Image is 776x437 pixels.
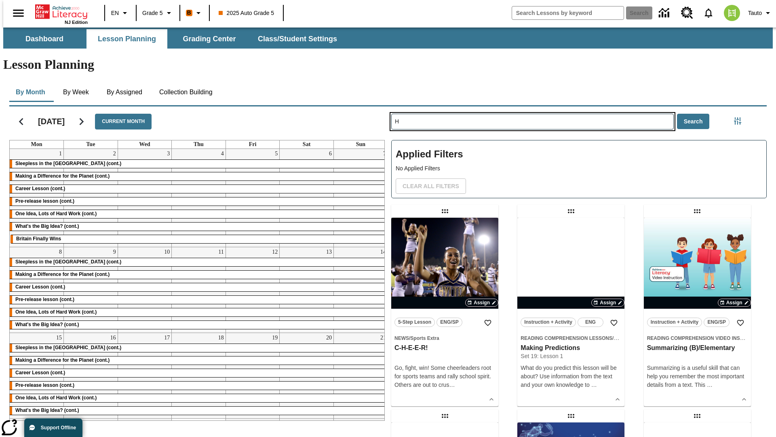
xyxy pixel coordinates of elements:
[614,335,658,341] span: Making Predictions
[162,419,171,429] a: September 24, 2025
[439,409,451,422] div: Draggable lesson: How Do You Eat That?
[219,9,274,17] span: 2025 Auto Grade 5
[95,114,152,129] button: Current Month
[745,6,776,20] button: Profile/Settings
[169,29,250,49] button: Grading Center
[15,357,110,363] span: Making a Difference for the Planet (cont.)
[187,8,191,18] span: B
[57,149,63,159] a: September 1, 2025
[394,335,409,341] span: News
[465,299,498,307] button: Assign Choose Dates
[183,34,236,44] span: Grading Center
[474,299,490,306] span: Assign
[612,393,624,405] button: Show Details
[15,161,121,166] span: Sleepless in the Animal Kingdom (cont.)
[64,247,118,333] td: September 9, 2025
[394,318,435,327] button: 5-Step Lesson
[10,394,388,402] div: One Idea, Lots of Hard Work (cont.)
[327,149,333,159] a: September 6, 2025
[565,205,578,218] div: Draggable lesson: Making Predictions
[10,356,388,365] div: Making a Difference for the Planet (cont.)
[325,247,333,257] a: September 13, 2025
[439,205,451,218] div: Draggable lesson: C-H-E-E-R!
[15,173,110,179] span: Making a Difference for the Planet (cont.)
[578,318,603,327] button: ENG
[10,247,64,333] td: September 8, 2025
[644,218,751,406] div: lesson details
[280,333,334,418] td: September 20, 2025
[10,382,388,390] div: Pre-release lesson (cont.)
[10,149,64,247] td: September 1, 2025
[118,333,172,418] td: September 17, 2025
[65,20,88,25] span: NJ Edition
[71,111,92,132] button: Next
[10,333,64,418] td: September 15, 2025
[84,140,97,148] a: Tuesday
[333,247,388,333] td: September 14, 2025
[10,258,388,266] div: Sleepless in the Animal Kingdom (cont.)
[142,9,163,17] span: Grade 5
[15,297,74,302] span: Pre-release lesson (cont.)
[10,308,388,316] div: One Idea, Lots of Hard Work (cont.)
[108,6,133,20] button: Language: EN, Select a language
[647,334,748,342] span: Topic: Reading Comprehension Video Instruction/null
[4,29,85,49] button: Dashboard
[730,113,746,129] button: Filters Side menu
[394,334,495,342] span: Topic: News/Sports Extra
[15,395,97,401] span: One Idea, Lots of Hard Work (cont.)
[521,344,621,352] h3: Making Predictions
[109,419,118,429] a: September 23, 2025
[738,393,750,405] button: Show Details
[25,34,63,44] span: Dashboard
[100,83,149,102] button: By Assigned
[86,29,167,49] button: Lesson Planning
[392,114,673,129] input: Search Lessons By Keyword
[270,247,279,257] a: September 12, 2025
[708,318,726,327] span: ENG/SP
[691,205,704,218] div: Draggable lesson: Summarizing (B)/Elementary
[98,34,156,44] span: Lesson Planning
[118,149,172,247] td: September 3, 2025
[654,2,676,24] a: Data Center
[112,247,118,257] a: September 9, 2025
[325,419,333,429] a: September 27, 2025
[718,299,751,307] button: Assign Choose Dates
[172,333,226,418] td: September 18, 2025
[15,382,74,388] span: Pre-release lesson (cont.)
[15,272,110,277] span: Making a Difference for the Planet (cont.)
[15,370,65,375] span: Career Lesson (cont.)
[677,114,710,129] button: Search
[15,322,79,327] span: What's the Big Idea? (cont.)
[280,149,334,247] td: September 6, 2025
[591,299,624,307] button: Assign Choose Dates
[219,149,226,159] a: September 4, 2025
[15,186,65,191] span: Career Lesson (cont.)
[446,382,449,388] span: s
[226,149,280,247] td: September 5, 2025
[733,316,748,330] button: Add to Favorites
[109,333,118,343] a: September 16, 2025
[35,4,88,20] a: Home
[10,321,388,329] div: What's the Big Idea? (cont.)
[165,149,171,159] a: September 3, 2025
[270,419,279,429] a: September 26, 2025
[172,149,226,247] td: September 4, 2025
[15,211,97,216] span: One Idea, Lots of Hard Work (cont.)
[10,223,388,231] div: What's the Big Idea? (cont.)
[704,318,730,327] button: ENG/SP
[301,140,312,148] a: Saturday
[512,6,624,19] input: search field
[612,335,619,341] span: /
[600,299,616,306] span: Assign
[162,247,171,257] a: September 10, 2025
[15,345,121,350] span: Sleepless in the Animal Kingdom (cont.)
[3,28,773,49] div: SubNavbar
[217,419,226,429] a: September 25, 2025
[521,318,576,327] button: Instruction + Activity
[354,140,367,148] a: Sunday
[112,149,118,159] a: September 2, 2025
[183,6,207,20] button: Boost Class color is orange. Change class color
[521,334,621,342] span: Topic: Reading Comprehension Lessons/Making Predictions
[647,364,748,389] div: Summarizing is a useful skill that can help you remember the most important details from a text. ...
[607,316,621,330] button: Add to Favorites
